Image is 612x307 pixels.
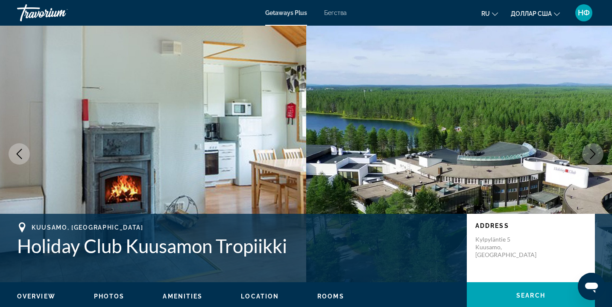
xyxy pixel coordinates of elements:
button: Меню пользователя [573,4,595,22]
p: Kylpyläntie 5 Kuusamo, [GEOGRAPHIC_DATA] [475,236,544,259]
span: Photos [94,293,125,300]
a: Бегства [324,9,347,16]
font: доллар США [511,10,552,17]
a: Getaways Plus [265,9,307,16]
span: Rooms [317,293,344,300]
button: Изменить валюту [511,7,560,20]
span: Amenities [163,293,202,300]
span: Kuusamo, [GEOGRAPHIC_DATA] [32,224,143,231]
button: Next image [582,143,603,165]
font: ru [481,10,490,17]
button: Rooms [317,292,344,300]
button: Photos [94,292,125,300]
button: Location [241,292,279,300]
h1: Holiday Club Kuusamon Tropiikki [17,235,458,257]
button: Изменить язык [481,7,498,20]
font: НФ [578,8,590,17]
p: Address [475,222,586,229]
button: Overview [17,292,56,300]
span: Location [241,293,279,300]
a: Травориум [17,2,102,24]
span: Overview [17,293,56,300]
iframe: Кнопка запуска окна обмена сообщениями [578,273,605,300]
button: Amenities [163,292,202,300]
button: Previous image [9,143,30,165]
span: Search [516,292,545,299]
